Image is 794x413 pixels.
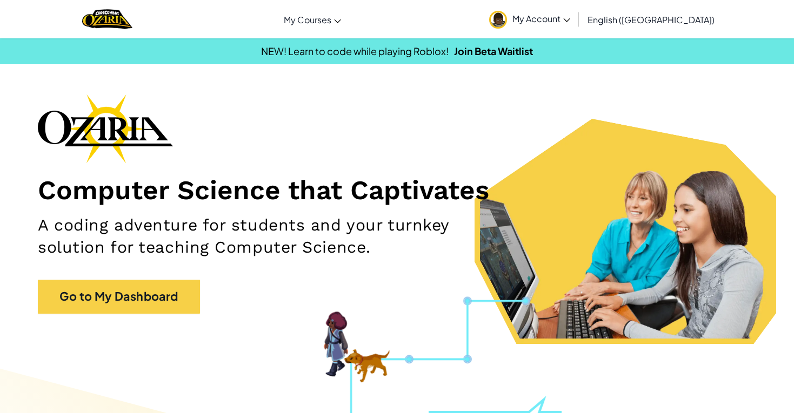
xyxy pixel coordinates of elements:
[38,280,200,313] a: Go to My Dashboard
[38,174,756,206] h1: Computer Science that Captivates
[489,11,507,29] img: avatar
[278,5,346,34] a: My Courses
[284,14,331,25] span: My Courses
[261,45,449,57] span: NEW! Learn to code while playing Roblox!
[38,214,519,259] h2: A coding adventure for students and your turnkey solution for teaching Computer Science.
[484,2,576,36] a: My Account
[588,14,715,25] span: English ([GEOGRAPHIC_DATA])
[582,5,720,34] a: English ([GEOGRAPHIC_DATA])
[82,8,132,30] img: Home
[82,8,132,30] a: Ozaria by CodeCombat logo
[512,13,570,24] span: My Account
[38,94,173,163] img: Ozaria branding logo
[454,45,533,57] a: Join Beta Waitlist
